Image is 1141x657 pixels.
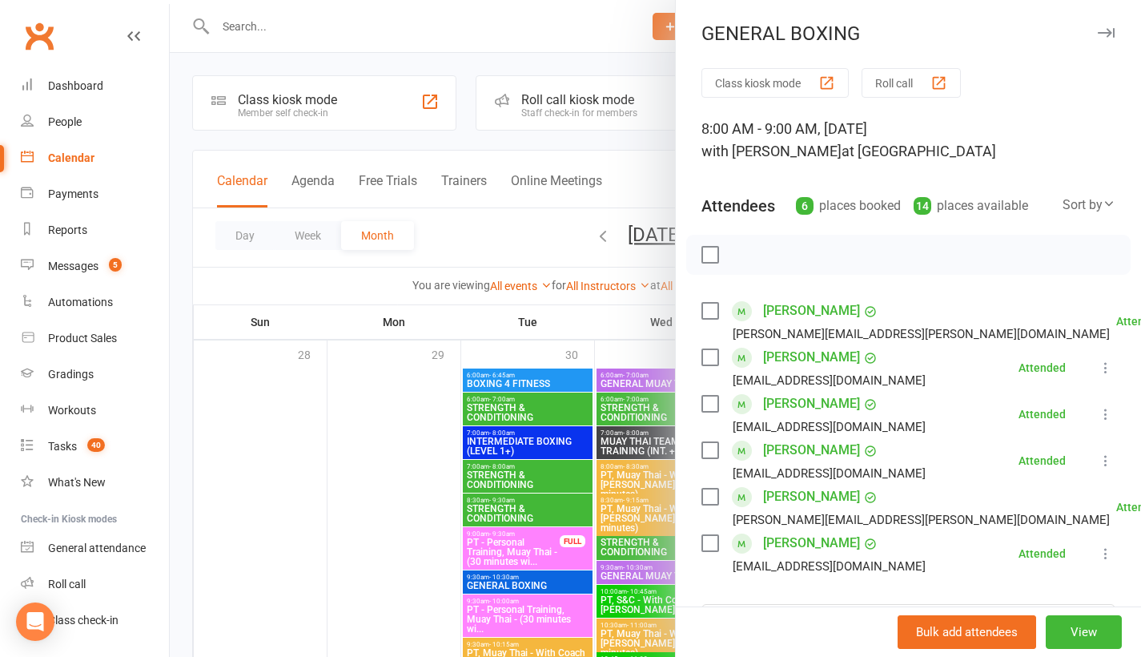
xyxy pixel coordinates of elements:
button: Roll call [862,68,961,98]
span: at [GEOGRAPHIC_DATA] [842,143,996,159]
a: What's New [21,465,169,501]
div: Product Sales [48,332,117,345]
div: 14 [914,197,931,215]
div: Payments [48,187,98,200]
div: 8:00 AM - 9:00 AM, [DATE] [701,118,1115,163]
div: Roll call [48,578,86,590]
div: Calendar [48,151,94,164]
div: People [48,115,82,128]
a: [PERSON_NAME] [763,484,860,510]
a: [PERSON_NAME] [763,530,860,556]
a: Gradings [21,357,169,393]
div: Open Intercom Messenger [16,603,54,641]
button: Bulk add attendees [898,615,1036,649]
div: Attended [1018,548,1066,559]
div: [EMAIL_ADDRESS][DOMAIN_NAME] [733,370,926,391]
div: Attended [1018,409,1066,420]
div: Attendees [701,195,775,217]
a: [PERSON_NAME] [763,345,860,370]
div: Automations [48,296,113,308]
div: [PERSON_NAME][EMAIL_ADDRESS][PERSON_NAME][DOMAIN_NAME] [733,324,1110,345]
input: Search to add attendees [701,604,1115,638]
a: [PERSON_NAME] [763,437,860,463]
a: Clubworx [19,16,59,56]
a: [PERSON_NAME] [763,391,860,417]
div: 6 [796,197,814,215]
span: with [PERSON_NAME] [701,143,842,159]
div: GENERAL BOXING [676,22,1141,45]
a: Roll call [21,566,169,603]
a: Reports [21,212,169,248]
a: Dashboard [21,68,169,104]
a: Payments [21,176,169,212]
div: Gradings [48,368,94,381]
a: General attendance kiosk mode [21,530,169,566]
a: Tasks 40 [21,429,169,465]
div: Tasks [48,440,77,453]
a: Product Sales [21,320,169,357]
a: Messages 5 [21,248,169,284]
div: Attended [1018,455,1066,466]
div: General attendance [48,542,146,554]
div: Attended [1018,362,1066,373]
div: Class check-in [48,614,119,627]
a: Calendar [21,140,169,176]
a: People [21,104,169,140]
span: 40 [87,438,105,452]
a: [PERSON_NAME] [763,298,860,324]
a: Automations [21,284,169,320]
span: 5 [109,258,122,272]
div: Dashboard [48,79,103,92]
div: [EMAIL_ADDRESS][DOMAIN_NAME] [733,556,926,577]
div: [PERSON_NAME][EMAIL_ADDRESS][PERSON_NAME][DOMAIN_NAME] [733,510,1110,530]
div: places booked [796,195,901,217]
div: Sort by [1063,195,1115,216]
div: places available [914,195,1028,217]
div: Workouts [48,404,96,417]
button: View [1046,615,1122,649]
div: Messages [48,260,98,272]
div: [EMAIL_ADDRESS][DOMAIN_NAME] [733,417,926,437]
div: Reports [48,224,87,236]
a: Class kiosk mode [21,603,169,639]
a: Workouts [21,393,169,429]
div: What's New [48,476,106,489]
div: [EMAIL_ADDRESS][DOMAIN_NAME] [733,463,926,484]
button: Class kiosk mode [701,68,849,98]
